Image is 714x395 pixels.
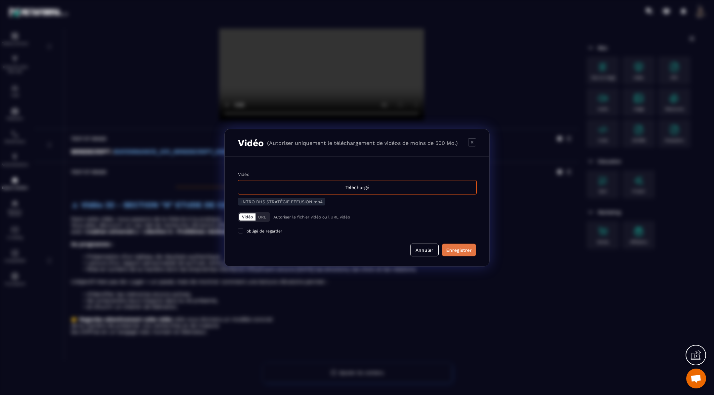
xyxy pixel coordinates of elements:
span: obligé de regarder [247,229,282,233]
p: Autoriser le fichier vidéo ou l'URL vidéo [273,214,350,219]
span: INTRO DHS STRATÉGIE EFFUSION.mp4 [241,199,323,204]
button: Enregistrer [442,244,476,256]
div: Téléchargé [238,180,477,194]
button: Vidéo [239,213,256,220]
button: Annuler [410,244,439,256]
h3: Vidéo [238,137,264,148]
p: (Autoriser uniquement le téléchargement de vidéos de moins de 500 Mo.) [267,140,458,146]
button: URL [256,213,269,220]
a: Ouvrir le chat [686,369,706,388]
label: Vidéo [238,172,250,177]
div: Enregistrer [446,247,472,253]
